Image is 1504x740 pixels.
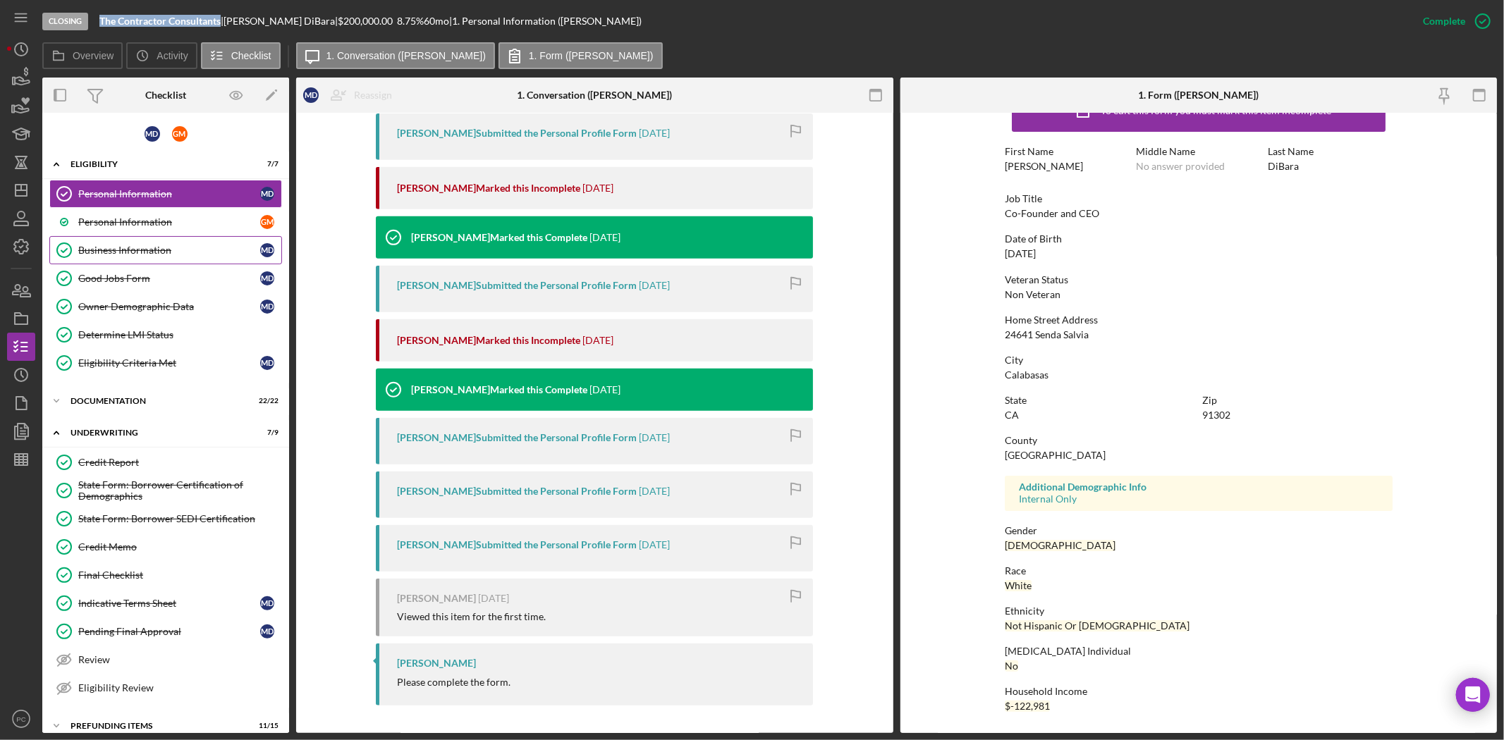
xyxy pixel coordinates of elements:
time: 2025-06-06 00:06 [589,232,620,243]
div: M D [260,300,274,314]
div: | [99,16,224,27]
button: PC [7,705,35,733]
div: [PERSON_NAME] Marked this Incomplete [397,335,580,346]
div: Prefunding Items [71,722,243,730]
div: 60 mo [424,16,449,27]
div: 1. Conversation ([PERSON_NAME]) [517,90,672,101]
button: MDReassign [296,81,406,109]
div: G M [172,126,188,142]
div: [PERSON_NAME] Submitted the Personal Profile Form [397,280,637,291]
div: Zip [1202,395,1393,406]
div: [PERSON_NAME] Submitted the Personal Profile Form [397,486,637,497]
label: 1. Form ([PERSON_NAME]) [529,50,654,61]
div: 1. Form ([PERSON_NAME]) [1138,90,1259,101]
time: 2025-08-04 21:35 [639,128,670,139]
div: Eligibility Review [78,682,281,693]
a: Personal InformationMD [49,180,282,208]
a: Determine LMI Status [49,321,282,349]
div: [PERSON_NAME] Marked this Complete [411,384,587,395]
div: 91302 [1202,409,1230,421]
b: The Contractor Consultants [99,15,221,27]
a: Credit Memo [49,533,282,561]
a: Indicative Terms SheetMD [49,589,282,617]
div: Owner Demographic Data [78,301,260,312]
button: 1. Conversation ([PERSON_NAME]) [296,42,495,69]
div: County [1005,435,1393,446]
button: Activity [126,42,197,69]
div: Please complete the form. [397,677,510,688]
div: Determine LMI Status [78,329,281,340]
button: Complete [1409,7,1497,35]
div: [PERSON_NAME] Submitted the Personal Profile Form [397,128,637,139]
button: Overview [42,42,123,69]
div: Co-Founder and CEO [1005,208,1099,219]
div: Not Hispanic Or [DEMOGRAPHIC_DATA] [1005,620,1190,631]
div: Eligibility Criteria Met [78,357,260,369]
div: Date of Birth [1005,233,1393,245]
div: State Form: Borrower Certification of Demographics [78,479,281,502]
div: Documentation [71,397,243,405]
div: M D [260,624,274,639]
div: State Form: Borrower SEDI Certification [78,513,281,524]
a: Final Checklist [49,561,282,589]
div: [MEDICAL_DATA] Individual [1005,646,1393,657]
label: Activity [157,50,188,61]
a: Good Jobs FormMD [49,264,282,292]
div: No answer provided [1136,161,1225,172]
time: 2025-05-23 20:59 [639,539,670,550]
div: No [1005,660,1018,672]
div: 7 / 7 [253,160,279,168]
div: M D [260,356,274,370]
time: 2025-06-06 00:06 [582,335,613,346]
div: [PERSON_NAME] Submitted the Personal Profile Form [397,432,637,443]
div: Eligibility [71,160,243,168]
text: PC [16,715,25,723]
div: M D [260,187,274,201]
div: [DATE] [1005,248,1036,259]
a: Business InformationMD [49,236,282,264]
div: Reassign [354,81,392,109]
label: Overview [73,50,114,61]
div: | 1. Personal Information ([PERSON_NAME]) [449,16,642,27]
div: 8.75 % [397,16,424,27]
label: Checklist [231,50,271,61]
div: M D [260,243,274,257]
time: 2025-05-28 21:19 [589,384,620,395]
div: Ethnicity [1005,605,1393,617]
a: Pending Final ApprovalMD [49,617,282,646]
div: [PERSON_NAME] [397,658,476,669]
a: Review [49,646,282,674]
a: Personal InformationGM [49,208,282,236]
div: 7 / 9 [253,428,279,437]
div: Additional Demographic Info [1019,481,1378,493]
div: G M [260,215,274,229]
div: Final Checklist [78,569,281,581]
div: M D [260,596,274,610]
div: [DEMOGRAPHIC_DATA] [1005,540,1115,551]
div: Closing [42,13,88,30]
div: Personal Information [78,216,260,228]
div: Underwriting [71,428,243,437]
div: Calabasas [1005,369,1048,381]
time: 2025-05-25 23:10 [639,486,670,497]
div: [PERSON_NAME] DiBara | [224,16,338,27]
div: Job Title [1005,193,1393,204]
div: Middle Name [1136,146,1261,157]
div: Checklist [145,90,186,101]
time: 2025-06-06 00:06 [639,280,670,291]
div: Gender [1005,525,1393,536]
button: Checklist [201,42,281,69]
div: Veteran Status [1005,274,1393,285]
div: Race [1005,565,1393,576]
div: M D [260,271,274,285]
div: Review [78,654,281,665]
div: Indicative Terms Sheet [78,598,260,609]
div: Household Income [1005,686,1393,697]
button: 1. Form ([PERSON_NAME]) [499,42,663,69]
div: [PERSON_NAME] Submitted the Personal Profile Form [397,539,637,550]
div: Credit Memo [78,541,281,553]
div: Business Information [78,245,260,256]
div: State [1005,395,1195,406]
div: Pending Final Approval [78,626,260,637]
div: [GEOGRAPHIC_DATA] [1005,450,1106,461]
